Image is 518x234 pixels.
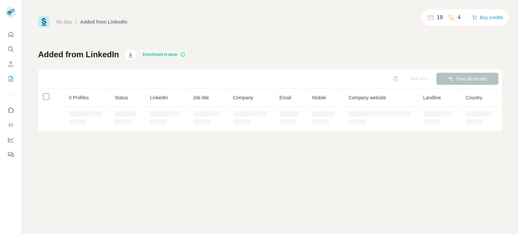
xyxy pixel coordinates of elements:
li: / [76,19,77,25]
div: Added from LinkedIn [80,19,127,25]
h1: Added from LinkedIn [38,49,119,60]
button: My lists [5,73,16,85]
button: Buy credits [472,13,503,22]
span: 0 Profiles [69,95,89,100]
button: Dashboard [5,134,16,146]
button: Quick start [5,28,16,40]
p: 19 [437,13,443,22]
img: Surfe Logo [38,16,50,28]
button: Use Surfe on LinkedIn [5,104,16,116]
div: Enrichment is done [141,51,188,59]
button: Enrich CSV [5,58,16,70]
p: 4 [458,13,461,22]
span: Mobile [312,95,326,100]
button: Use Surfe API [5,119,16,131]
button: Feedback [5,148,16,161]
span: Status [115,95,128,100]
span: Job title [193,95,209,100]
a: My lists [56,19,72,25]
span: Company website [348,95,386,100]
span: LinkedIn [150,95,168,100]
span: Country [466,95,482,100]
button: Search [5,43,16,55]
span: Company [233,95,253,100]
span: Email [279,95,291,100]
span: Landline [423,95,441,100]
